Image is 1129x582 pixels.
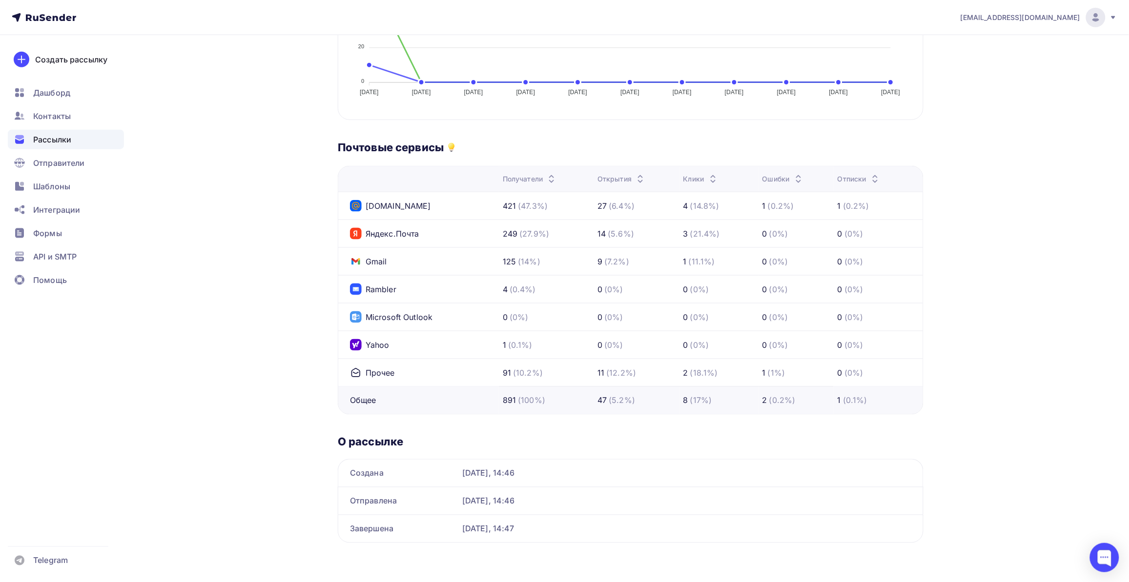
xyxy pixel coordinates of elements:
div: 0 [683,283,688,295]
div: 27 [597,200,607,212]
span: API и SMTP [33,251,77,262]
div: 1 [838,395,841,406]
div: (0%) [844,367,863,379]
div: 0 [597,311,602,323]
div: 0 [762,256,767,267]
span: Интеграции [33,204,80,216]
tspan: [DATE] [569,89,588,96]
div: (0%) [769,283,788,295]
span: Шаблоны [33,181,70,192]
div: Клики [683,174,719,184]
div: 249 [503,228,517,240]
tspan: [DATE] [516,89,535,96]
span: [EMAIL_ADDRESS][DOMAIN_NAME] [961,13,1080,22]
h3: Почтовые сервисы [338,140,444,154]
div: 0 [838,367,842,379]
div: 0 [762,283,767,295]
div: (0%) [510,311,529,323]
div: 0 [838,228,842,240]
tspan: [DATE] [673,89,692,96]
span: Отправители [33,157,85,169]
div: (0%) [769,256,788,267]
div: (0.1%) [508,339,533,351]
div: (0%) [844,228,863,240]
div: (0%) [604,311,623,323]
div: 891 [503,395,516,406]
div: 1 [683,256,687,267]
a: Формы [8,223,124,243]
div: Создана [350,467,454,479]
span: Формы [33,227,62,239]
div: 1 [838,200,841,212]
div: 8 [683,395,688,406]
div: Отправлена [350,495,454,507]
div: Отписки [838,174,881,184]
div: Открытия [597,174,646,184]
tspan: [DATE] [829,89,848,96]
div: (0%) [769,339,788,351]
span: Рассылки [33,134,71,145]
div: 0 [762,228,767,240]
div: Общее [350,395,376,406]
div: (14%) [518,256,540,267]
div: 125 [503,256,516,267]
div: 0 [597,283,602,295]
div: [DATE], 14:46 [462,495,911,507]
tspan: 20 [358,43,365,49]
a: [EMAIL_ADDRESS][DOMAIN_NAME] [961,8,1117,27]
div: Завершена [350,523,454,535]
div: [DOMAIN_NAME] [350,200,431,212]
div: 0 [683,311,688,323]
div: 421 [503,200,516,212]
div: (0%) [690,283,709,295]
div: 2 [683,367,688,379]
div: (100%) [518,395,545,406]
div: (0%) [844,311,863,323]
div: (0%) [769,228,788,240]
div: (17%) [690,395,712,406]
div: 14 [597,228,606,240]
div: (6.4%) [609,200,635,212]
div: (0%) [690,339,709,351]
div: (0%) [844,256,863,267]
div: (0.4%) [510,283,536,295]
a: Отправители [8,153,124,173]
div: (0.1%) [843,395,867,406]
div: 9 [597,256,602,267]
div: (21.4%) [690,228,720,240]
div: (0.2%) [843,200,869,212]
tspan: 0 [361,78,364,84]
div: (0.2%) [769,395,796,406]
div: (7.2%) [604,256,629,267]
div: (47.3%) [518,200,548,212]
div: 0 [683,339,688,351]
div: Microsoft Outlook [350,311,432,323]
div: (5.2%) [609,395,635,406]
div: Создать рассылку [35,54,107,65]
span: Дашборд [33,87,70,99]
div: (0%) [690,311,709,323]
span: Помощь [33,274,67,286]
tspan: [DATE] [725,89,744,96]
div: 91 [503,367,511,379]
div: [DATE], 14:47 [462,523,911,535]
div: 1 [762,200,766,212]
div: (12.2%) [606,367,636,379]
div: 0 [838,256,842,267]
div: Яндекс.Почта [350,228,419,240]
div: 1 [503,339,506,351]
div: (10.2%) [513,367,543,379]
div: Gmail [350,256,387,267]
div: 0 [762,339,767,351]
div: (0%) [604,283,623,295]
tspan: [DATE] [777,89,796,96]
a: Дашборд [8,83,124,102]
div: [DATE], 14:46 [462,467,911,479]
div: (0%) [844,283,863,295]
div: (1%) [768,367,785,379]
div: (0.2%) [768,200,794,212]
div: (14.8%) [690,200,719,212]
div: 4 [683,200,688,212]
div: 3 [683,228,688,240]
div: 0 [838,339,842,351]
